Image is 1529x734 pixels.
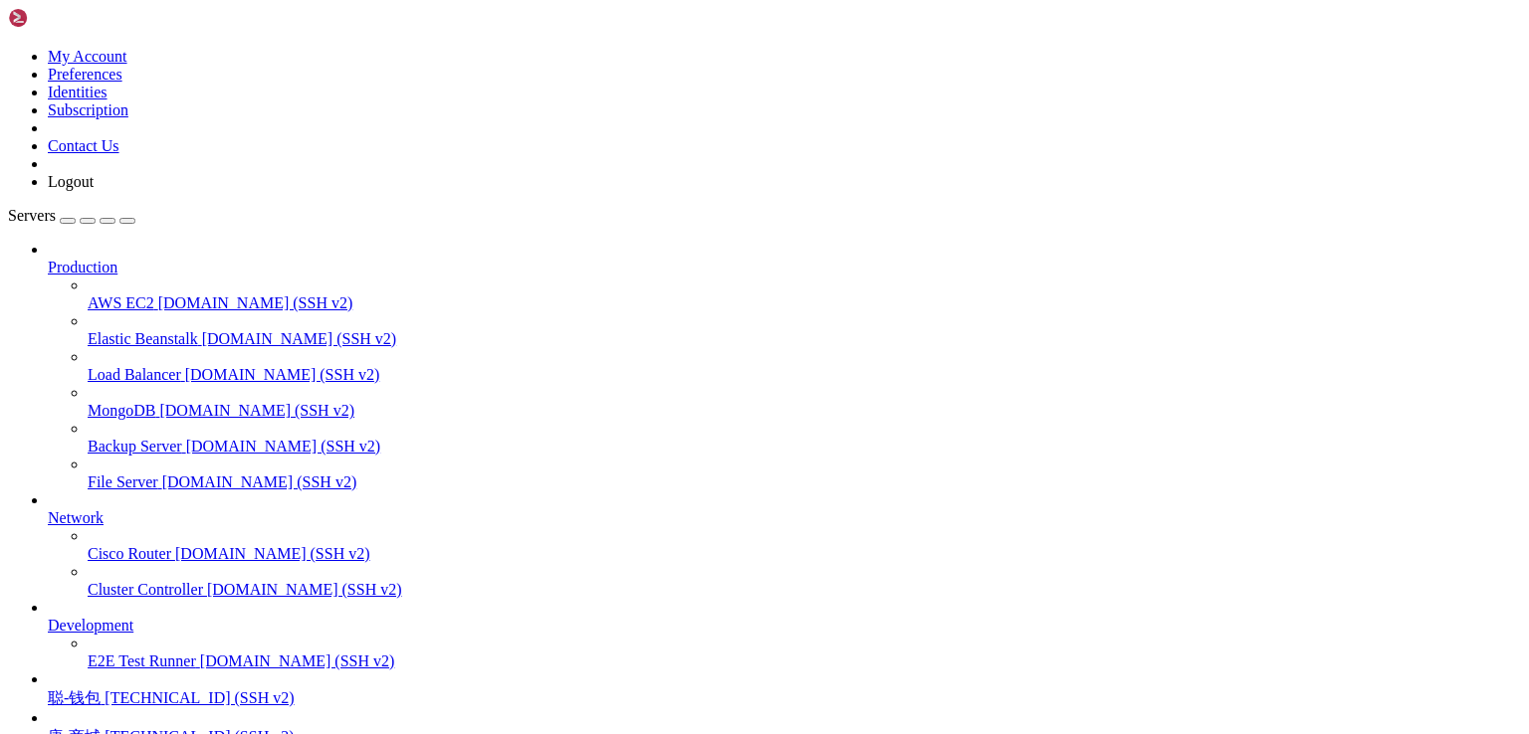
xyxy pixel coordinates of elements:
a: Preferences [48,66,122,83]
a: Production [48,259,1521,276]
li: Backup Server [DOMAIN_NAME] (SSH v2) [88,420,1521,456]
span: [DOMAIN_NAME] (SSH v2) [159,402,354,419]
li: AWS EC2 [DOMAIN_NAME] (SSH v2) [88,276,1521,312]
a: Backup Server [DOMAIN_NAME] (SSH v2) [88,438,1521,456]
span: Servers [8,207,56,224]
span: Load Balancer [88,366,181,383]
span: Production [48,259,117,275]
a: My Account [48,48,127,65]
span: [DOMAIN_NAME] (SSH v2) [200,652,395,669]
span: File Server [88,473,158,490]
a: Cluster Controller [DOMAIN_NAME] (SSH v2) [88,581,1521,599]
span: [DOMAIN_NAME] (SSH v2) [175,545,370,562]
span: Network [48,509,104,526]
li: E2E Test Runner [DOMAIN_NAME] (SSH v2) [88,635,1521,670]
a: Logout [48,173,94,190]
a: Development [48,617,1521,635]
span: [DOMAIN_NAME] (SSH v2) [158,294,353,311]
li: Network [48,491,1521,599]
img: Shellngn [8,8,122,28]
a: Load Balancer [DOMAIN_NAME] (SSH v2) [88,366,1521,384]
span: Development [48,617,133,634]
li: Elastic Beanstalk [DOMAIN_NAME] (SSH v2) [88,312,1521,348]
a: Identities [48,84,108,100]
a: 聪-钱包 [TECHNICAL_ID] (SSH v2) [48,688,1521,709]
span: Cisco Router [88,545,171,562]
span: [DOMAIN_NAME] (SSH v2) [202,330,397,347]
li: Load Balancer [DOMAIN_NAME] (SSH v2) [88,348,1521,384]
a: AWS EC2 [DOMAIN_NAME] (SSH v2) [88,294,1521,312]
span: Cluster Controller [88,581,203,598]
span: [DOMAIN_NAME] (SSH v2) [185,366,380,383]
li: Cisco Router [DOMAIN_NAME] (SSH v2) [88,527,1521,563]
a: Elastic Beanstalk [DOMAIN_NAME] (SSH v2) [88,330,1521,348]
li: MongoDB [DOMAIN_NAME] (SSH v2) [88,384,1521,420]
span: AWS EC2 [88,294,154,311]
a: Subscription [48,101,128,118]
span: [DOMAIN_NAME] (SSH v2) [162,473,357,490]
li: File Server [DOMAIN_NAME] (SSH v2) [88,456,1521,491]
a: Cisco Router [DOMAIN_NAME] (SSH v2) [88,545,1521,563]
span: [DOMAIN_NAME] (SSH v2) [186,438,381,455]
span: E2E Test Runner [88,652,196,669]
span: [TECHNICAL_ID] (SSH v2) [105,689,294,706]
a: MongoDB [DOMAIN_NAME] (SSH v2) [88,402,1521,420]
span: [DOMAIN_NAME] (SSH v2) [207,581,402,598]
a: File Server [DOMAIN_NAME] (SSH v2) [88,473,1521,491]
a: Contact Us [48,137,119,154]
li: Cluster Controller [DOMAIN_NAME] (SSH v2) [88,563,1521,599]
a: Network [48,509,1521,527]
a: Servers [8,207,135,224]
li: Development [48,599,1521,670]
span: MongoDB [88,402,155,419]
li: 聪-钱包 [TECHNICAL_ID] (SSH v2) [48,670,1521,709]
span: Elastic Beanstalk [88,330,198,347]
a: E2E Test Runner [DOMAIN_NAME] (SSH v2) [88,652,1521,670]
li: Production [48,241,1521,491]
span: 聪-钱包 [48,689,101,706]
span: Backup Server [88,438,182,455]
